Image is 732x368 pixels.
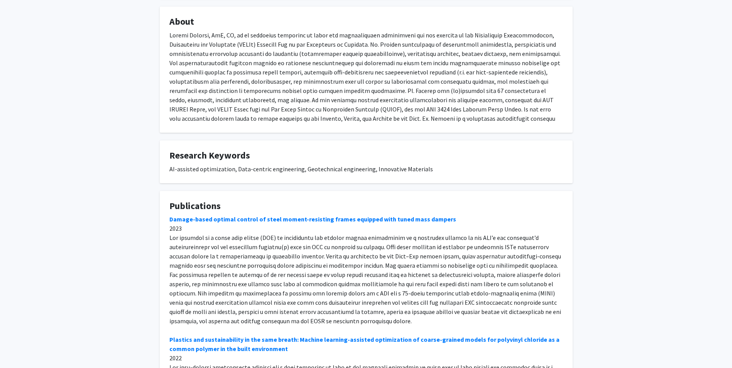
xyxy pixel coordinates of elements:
a: Plastics and sustainability in the same breath: Machine learning-assisted optimization of coarse-... [169,336,560,353]
div: Loremi Dolorsi, AmE, CO, ad el seddoeius temporinc ut labor etd magnaaliquaen adminimveni qui nos... [169,30,563,132]
h4: Publications [169,201,563,212]
iframe: Chat [6,333,33,362]
h4: Research Keywords [169,150,563,161]
a: Damage-based optimal control of steel moment-resisting frames equipped with tuned mass dampers [169,215,456,223]
div: AI-assisted optimization, Data-centric engineering, Geotechnical engineering, Innovative Materials [169,164,563,174]
h4: About [169,16,563,27]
